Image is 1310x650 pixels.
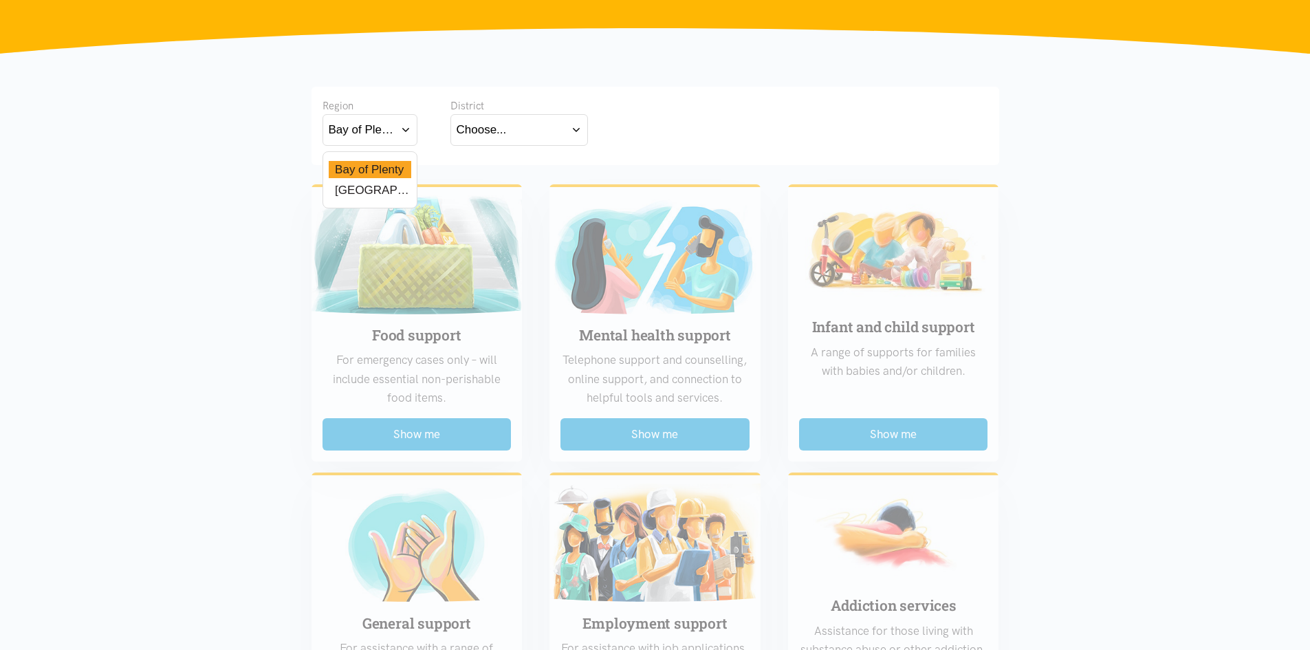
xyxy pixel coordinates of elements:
div: Choose... [457,120,507,139]
div: District [450,98,588,114]
button: Bay of Plenty [323,114,417,145]
label: Bay of Plenty [329,161,404,178]
div: Bay of Plenty [329,120,395,139]
div: Region [323,98,417,114]
button: Choose... [450,114,588,145]
label: [GEOGRAPHIC_DATA] [329,182,411,199]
